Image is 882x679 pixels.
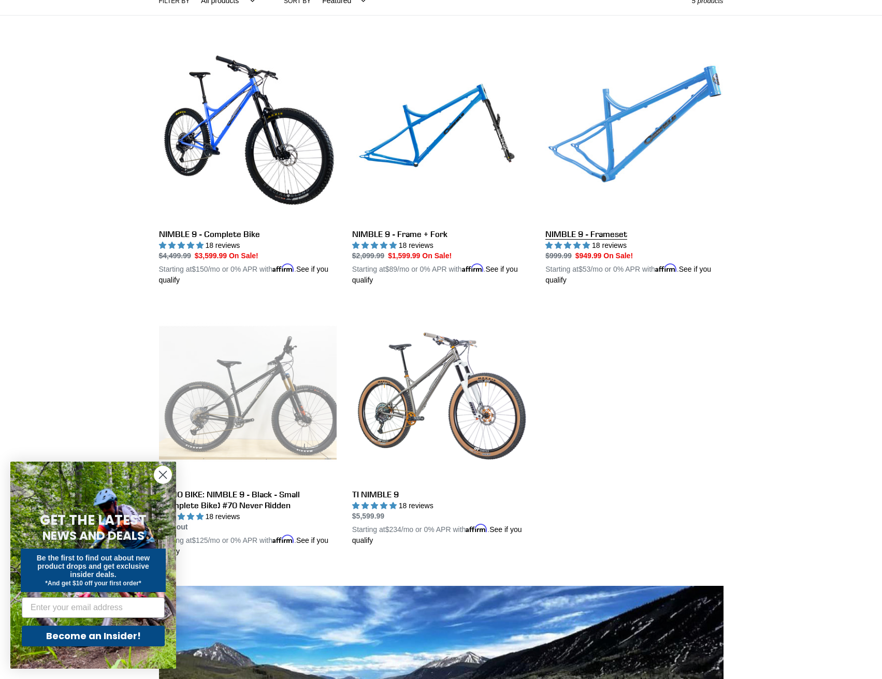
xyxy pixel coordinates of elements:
[22,597,165,618] input: Enter your email address
[154,466,172,484] button: Close dialog
[40,511,147,529] span: GET THE LATEST
[37,554,150,579] span: Be the first to find out about new product drops and get exclusive insider deals.
[42,527,144,544] span: NEWS AND DEALS
[22,626,165,646] button: Become an Insider!
[45,580,141,587] span: *And get $10 off your first order*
